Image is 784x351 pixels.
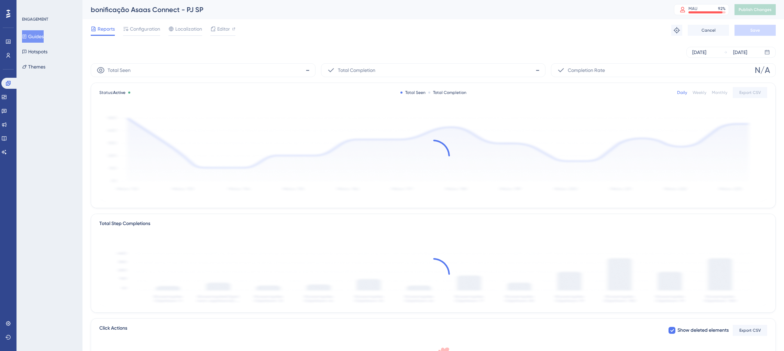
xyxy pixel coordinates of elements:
[688,6,697,11] div: MAU
[702,28,716,33] span: Cancel
[306,65,310,76] span: -
[22,45,47,58] button: Hotspots
[99,220,150,228] div: Total Step Completions
[733,325,767,336] button: Export CSV
[217,25,230,33] span: Editor
[22,17,48,22] div: ENGAGEMENT
[535,65,540,76] span: -
[108,66,131,74] span: Total Seen
[677,326,729,334] span: Show deleted elements
[99,324,127,337] span: Click Actions
[733,87,767,98] button: Export CSV
[750,28,760,33] span: Save
[568,66,605,74] span: Completion Rate
[677,90,687,95] div: Daily
[22,61,45,73] button: Themes
[692,48,706,56] div: [DATE]
[175,25,202,33] span: Localization
[99,90,125,95] span: Status:
[739,328,761,333] span: Export CSV
[98,25,115,33] span: Reports
[338,66,375,74] span: Total Completion
[735,25,776,36] button: Save
[113,90,125,95] span: Active
[739,90,761,95] span: Export CSV
[755,65,770,76] span: N/A
[718,6,726,11] div: 92 %
[688,25,729,36] button: Cancel
[712,90,727,95] div: Monthly
[130,25,160,33] span: Configuration
[735,4,776,15] button: Publish Changes
[733,48,747,56] div: [DATE]
[22,30,44,43] button: Guides
[428,90,466,95] div: Total Completion
[91,5,657,14] div: bonificação Asaas Connect - PJ SP
[693,90,706,95] div: Weekly
[400,90,426,95] div: Total Seen
[739,7,772,12] span: Publish Changes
